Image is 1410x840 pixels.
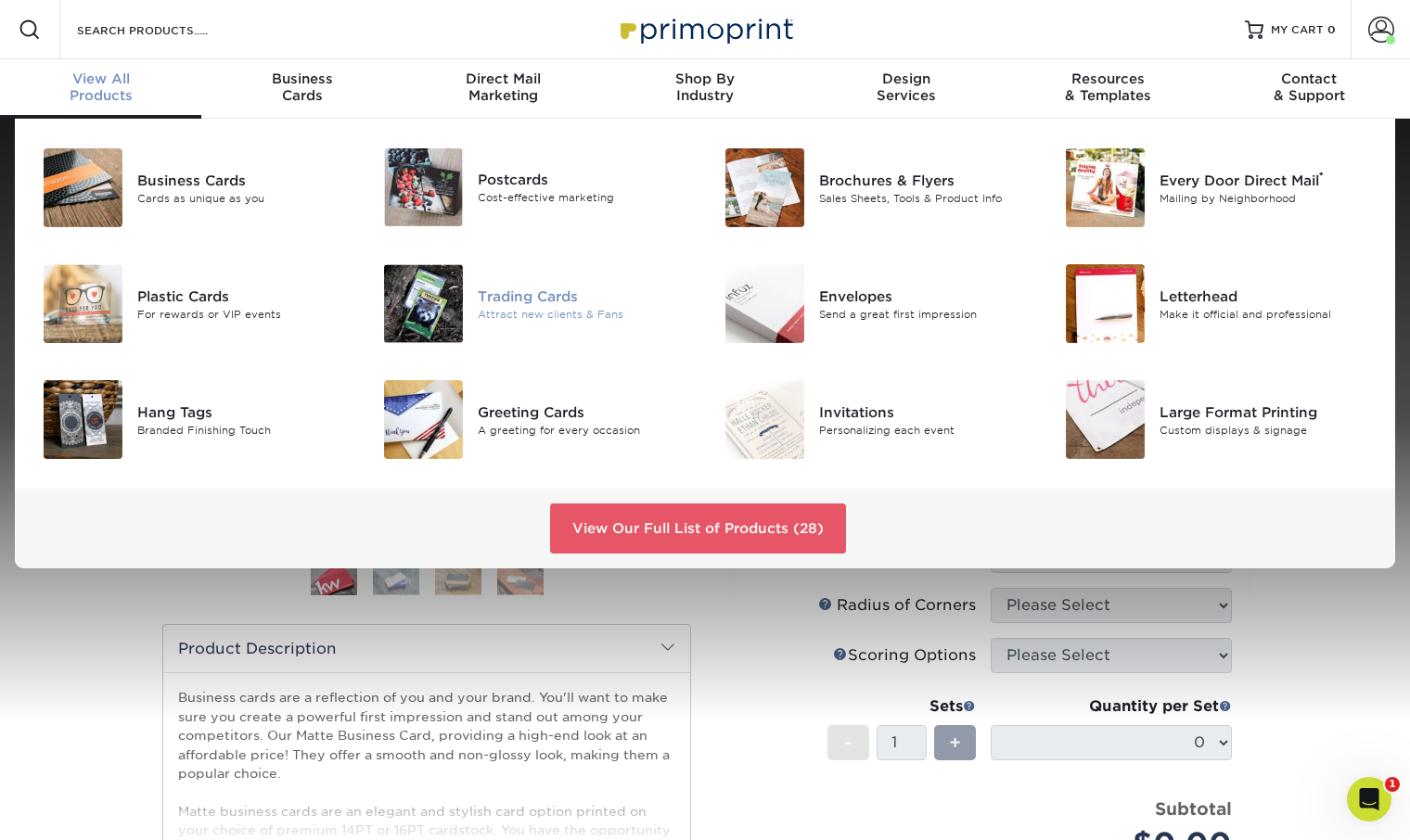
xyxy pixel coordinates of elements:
[604,70,805,104] div: Industry
[604,70,805,87] span: Shop By
[378,141,692,234] a: Postcards Postcards Cost-effective marketing
[1160,286,1373,306] div: Letterhead
[478,286,691,306] div: Trading Cards
[844,729,852,757] span: -
[1160,190,1373,206] div: Mailing by Neighborhood
[1347,777,1391,821] iframe: Intercom live chat
[201,70,403,87] span: Business
[137,286,351,306] div: Plastic Cards
[1209,70,1410,104] div: & Support
[37,141,351,235] a: Business Cards Business Cards Cards as unique as you
[201,59,403,119] a: BusinessCards
[1271,22,1324,38] span: MY CART
[384,148,463,226] img: Postcards
[403,70,604,104] div: Marketing
[1209,70,1410,87] span: Contact
[137,306,351,322] div: For rewards or VIP events
[550,503,846,554] a: View Our Full List of Products (28)
[37,373,351,466] a: Hang Tags Hang Tags Branded Finishing Touch
[1155,798,1232,819] strong: Subtotal
[1060,141,1374,235] a: Every Door Direct Mail Every Door Direct Mail® Mailing by Neighborhood
[949,729,961,757] span: +
[137,422,351,438] div: Branded Finishing Touch
[1160,401,1373,422] div: Large Format Printing
[1160,306,1373,322] div: Make it official and professional
[403,59,604,119] a: Direct MailMarketing
[44,380,122,459] img: Hang Tags
[1066,148,1145,227] img: Every Door Direct Mail
[719,257,1032,350] a: Envelopes Envelopes Send a great first impression
[806,70,1007,104] div: Services
[819,286,1032,306] div: Envelopes
[1007,70,1209,104] div: & Templates
[819,170,1032,190] div: Brochures & Flyers
[1066,264,1145,343] img: Letterhead
[384,380,463,459] img: Greeting Cards
[478,306,691,322] div: Attract new clients & Fans
[403,70,604,87] span: Direct Mail
[725,148,804,227] img: Brochures & Flyers
[612,9,798,49] img: Primoprint
[201,70,403,104] div: Cards
[725,380,804,459] img: Invitations
[806,70,1007,87] span: Design
[1160,170,1373,190] div: Every Door Direct Mail
[37,257,351,350] a: Plastic Cards Plastic Cards For rewards or VIP events
[1060,257,1374,350] a: Letterhead Letterhead Make it official and professional
[137,190,351,206] div: Cards as unique as you
[44,148,122,227] img: Business Cards
[819,401,1032,422] div: Invitations
[604,59,805,119] a: Shop ByIndustry
[75,19,256,41] input: SEARCH PRODUCTS.....
[1385,777,1400,792] span: 1
[478,422,691,438] div: A greeting for every occasion
[719,141,1032,235] a: Brochures & Flyers Brochures & Flyers Sales Sheets, Tools & Product Info
[1319,170,1324,183] sup: ®
[5,783,158,834] iframe: Google Customer Reviews
[137,170,351,190] div: Business Cards
[1209,59,1410,119] a: Contact& Support
[819,422,1032,438] div: Personalizing each event
[1160,422,1373,438] div: Custom displays & signage
[1007,59,1209,119] a: Resources& Templates
[1066,380,1145,459] img: Large Format Printing
[719,373,1032,466] a: Invitations Invitations Personalizing each event
[725,264,804,343] img: Envelopes
[384,264,463,343] img: Trading Cards
[378,373,692,466] a: Greeting Cards Greeting Cards A greeting for every occasion
[819,190,1032,206] div: Sales Sheets, Tools & Product Info
[478,401,691,422] div: Greeting Cards
[478,170,691,190] div: Postcards
[1060,373,1374,466] a: Large Format Printing Large Format Printing Custom displays & signage
[137,401,351,422] div: Hang Tags
[44,264,122,343] img: Plastic Cards
[819,306,1032,322] div: Send a great first impression
[1007,70,1209,87] span: Resources
[378,257,692,350] a: Trading Cards Trading Cards Attract new clients & Fans
[478,190,691,206] div: Cost-effective marketing
[806,59,1007,119] a: DesignServices
[1327,23,1336,36] span: 0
